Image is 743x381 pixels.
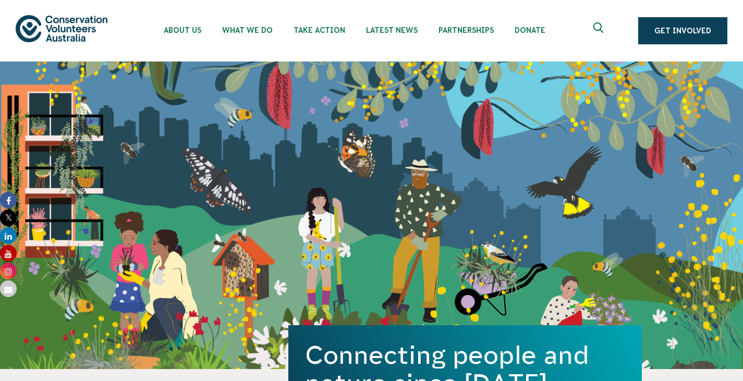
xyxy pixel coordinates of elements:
span: What We Do [222,26,273,34]
span: Donate [515,26,545,34]
button: Expand search box Close search box [587,18,612,43]
a: Get Involved [638,17,727,44]
span: Partnerships [439,26,494,34]
span: Take Action [294,26,345,34]
span: Latest News [366,26,418,34]
span: Expand search box [593,22,606,39]
img: logo.svg [16,15,107,42]
span: About Us [164,26,201,34]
